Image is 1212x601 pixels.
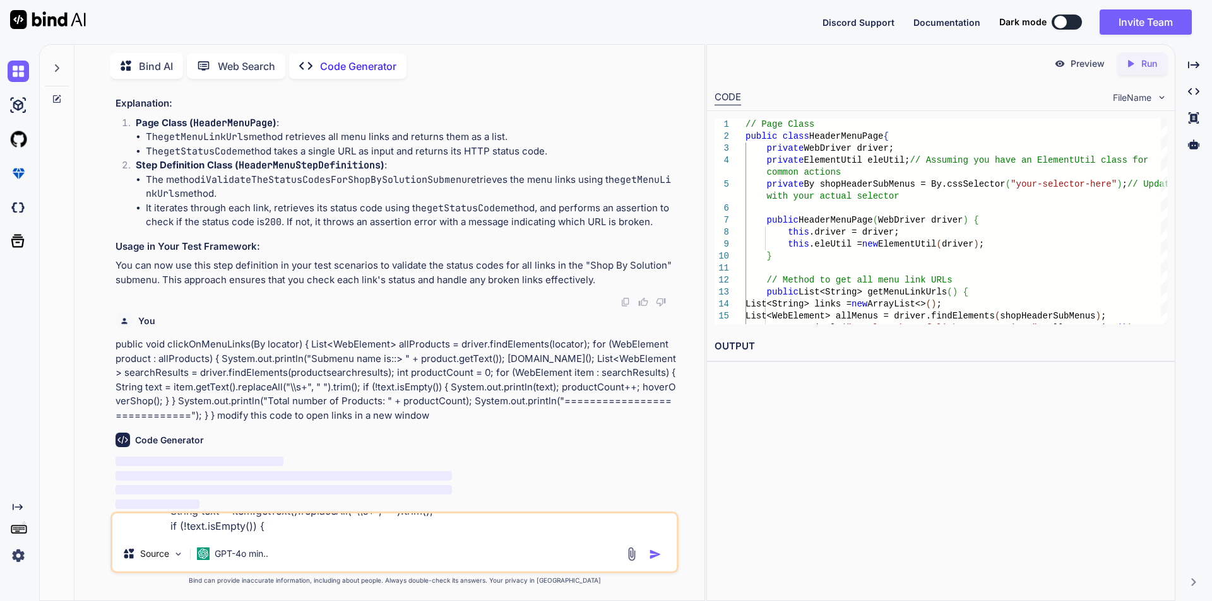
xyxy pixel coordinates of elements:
div: 3 [715,143,729,155]
span: ments [968,311,995,321]
img: copy [621,297,631,307]
div: 12 [715,274,729,286]
span: ) [1117,179,1122,189]
span: ; [1101,311,1106,321]
span: Dark mode [999,16,1047,28]
h6: Code Generator [135,434,204,446]
div: 15 [715,310,729,322]
code: 200 [264,216,282,228]
span: List<WebElement> allMenus = driver.findEle [746,311,968,321]
span: ; [978,239,983,249]
span: ‌ [116,457,283,466]
div: 9 [715,238,729,250]
span: ) [952,287,957,297]
img: dislike [656,297,666,307]
div: 6 [715,202,729,214]
h6: You [138,315,155,327]
img: chevron down [1156,92,1167,103]
span: WebDriver driver [878,215,963,225]
code: getStatusCode [163,145,237,158]
span: ‌ [116,471,452,481]
span: new [862,239,877,249]
span: Discord Support [823,17,894,28]
span: ) [931,299,936,309]
span: + allMenus.size [1037,323,1117,333]
li: The method retrieves all menu links and returns them as a list. [146,130,676,144]
span: { [963,287,968,297]
img: Bind AI [10,10,86,29]
span: ) [1122,323,1127,333]
span: ; [936,299,941,309]
img: icon [649,548,662,561]
p: Web Search [218,59,275,74]
span: private [766,155,804,165]
code: iValidateTheStatusCodesForShopBySolutionSubmenu [200,173,467,186]
li: It iterates through each link, retrieves its status code using the method, and performs an assert... [146,201,676,230]
span: HeaderMenuPage [809,131,883,141]
span: Documentation [913,17,980,28]
img: Pick Models [173,549,184,559]
div: 5 [715,178,729,190]
img: ai-studio [8,95,29,116]
div: 1 [715,119,729,131]
span: ( [925,299,930,309]
strong: Step Definition Class ( ) [136,159,384,171]
div: 13 [715,286,729,298]
div: 10 [715,250,729,262]
span: ( [1005,179,1010,189]
span: ElementUtil eleUtil; [804,155,910,165]
span: { [883,131,888,141]
h3: Explanation: [116,96,676,111]
button: Documentation [913,16,980,29]
img: attachment [624,547,639,561]
div: 2 [715,131,729,143]
img: GPT-4o mini [197,547,210,560]
p: Bind can provide inaccurate information, including about people. Always double-check its answers.... [110,576,679,585]
span: common actions [766,167,841,177]
span: "your-selector-here" [1011,179,1117,189]
span: ( [947,287,952,297]
code: HeaderMenuStepDefinitions [239,159,381,172]
code: HeaderMenuPage [193,117,273,129]
p: public void clickOnMenuLinks(By locator) { List<WebElement> allProducts = driver.findElements(loc... [116,337,676,423]
code: getMenuLinkUrls [163,131,249,143]
span: // Update [1127,179,1175,189]
p: GPT-4o min.. [215,547,268,560]
span: ) [963,215,968,225]
span: ) [1095,311,1100,321]
div: CODE [715,90,741,105]
p: Bind AI [139,59,173,74]
img: settings [8,545,29,566]
span: private [766,179,804,189]
h2: OUTPUT [707,332,1175,361]
span: // Method to get all menu link URLs [766,275,952,285]
span: List<String> getMenuLinkUrls [799,287,947,297]
img: githubLight [8,129,29,150]
span: shopHeaderSubMenus [1000,311,1095,321]
p: : [136,116,676,131]
li: The method retrieves the menu links using the method. [146,173,676,201]
div: 16 [715,322,729,334]
img: chat [8,61,29,82]
p: : [136,158,676,173]
div: 7 [715,214,729,226]
span: { [973,215,978,225]
div: 11 [715,262,729,274]
span: HeaderMenuPage [799,215,873,225]
span: ( [841,323,846,333]
span: List<String> links = [746,299,852,309]
code: getStatusCode [427,202,501,214]
span: ( [995,311,1000,321]
span: ; [1122,179,1127,189]
div: 4 [715,155,729,166]
button: Invite Team [1100,9,1192,35]
span: ( [936,239,941,249]
span: By shopHeaderSubMenus = By.cssSelector [804,179,1005,189]
img: darkCloudIdeIcon [8,197,29,218]
span: // Assuming you have an ElementUtil class for [910,155,1148,165]
strong: Page Class ( ) [136,117,276,129]
span: ) [1127,323,1132,333]
span: ; [1132,323,1138,333]
span: .driver = driver; [809,227,899,237]
p: Preview [1071,57,1105,70]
